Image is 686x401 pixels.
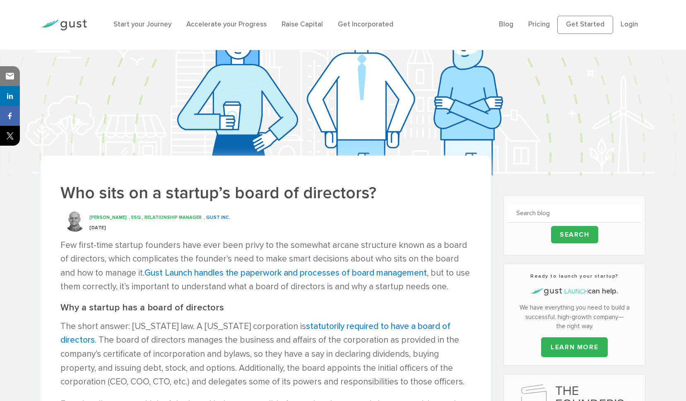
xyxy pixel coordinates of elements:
[508,303,641,331] p: We have everything you need to build a successful, high-growth company—the right way.
[60,238,471,294] p: Few first-time startup founders have ever been privy to the somewhat arcane structure known as a ...
[89,225,106,231] span: [DATE]
[60,182,471,204] h1: Who sits on a startup’s board of directors?
[113,20,171,29] a: Start your Journey
[508,286,641,297] h4: can help.
[528,20,550,29] a: Pricing
[144,268,427,278] a: Gust Launch handles the paperwork and processes of board management
[60,319,471,389] p: The short answer: [US_STATE] law. A [US_STATE] corporation is . The board of directors manages th...
[338,20,393,29] a: Get Incorporated
[129,215,202,220] span: , ESQ., RELATIONSHIP MANAGER
[282,20,323,29] a: Raise Capital
[508,204,641,223] input: Search blog
[41,19,87,31] img: Gust Logo
[557,16,613,34] a: Get Started
[499,20,513,29] a: Blog
[60,302,471,313] h2: Why a startup has a board of directors
[89,215,127,220] span: [PERSON_NAME]
[621,20,638,29] a: Login
[186,20,267,29] a: Accelerate your Progress
[508,272,641,280] h3: Ready to launch your startup?
[541,337,608,357] a: LEARN MORE
[65,211,85,232] img: Ryan Kutter
[204,215,230,220] span: , GUST INC.
[551,226,598,243] input: Search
